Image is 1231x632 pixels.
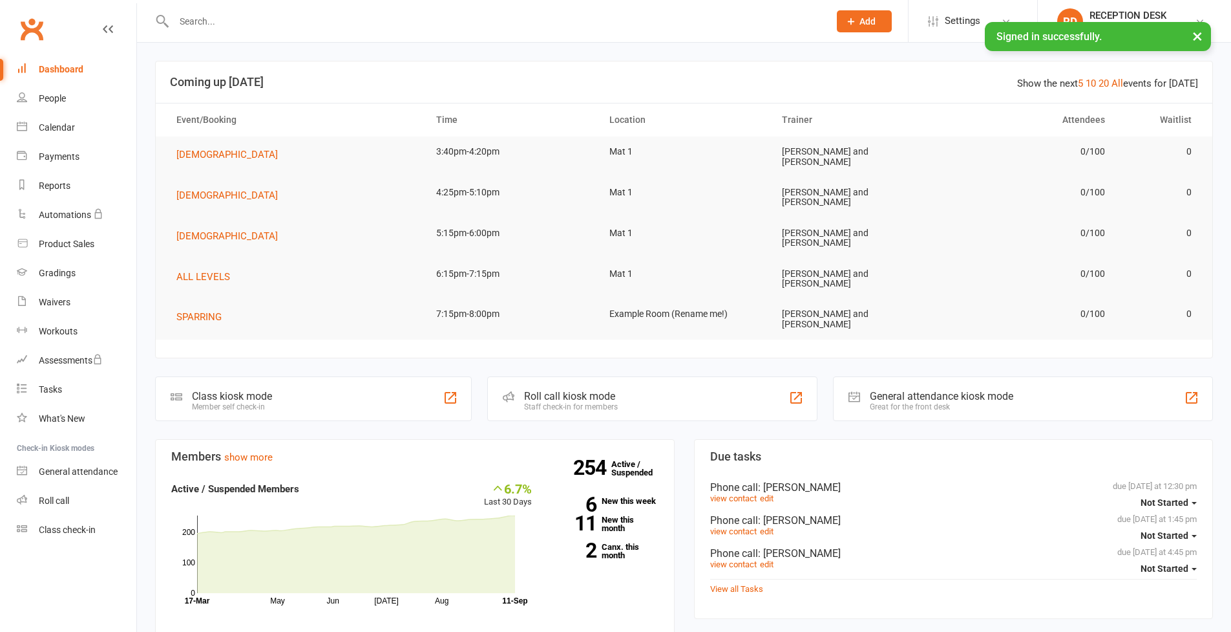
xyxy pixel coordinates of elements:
div: Great for the front desk [870,402,1013,411]
td: [PERSON_NAME] and [PERSON_NAME] [770,299,943,340]
div: Automations [39,210,91,220]
td: 0/100 [943,218,1117,248]
div: Tasks [39,384,62,395]
span: SPARRING [176,311,222,323]
td: 4:25pm-5:10pm [425,177,598,208]
button: [DEMOGRAPHIC_DATA] [176,228,287,244]
div: Payments [39,151,79,162]
a: 11New this month [551,516,658,532]
a: view contact [710,527,757,536]
button: Not Started [1141,491,1197,514]
span: Not Started [1141,530,1188,541]
div: Phone call [710,547,1197,560]
span: Settings [945,6,980,36]
span: : [PERSON_NAME] [758,547,841,560]
div: 6.7% [484,481,532,496]
td: [PERSON_NAME] and [PERSON_NAME] [770,177,943,218]
div: Roll call kiosk mode [524,390,618,402]
button: [DEMOGRAPHIC_DATA] [176,188,287,203]
a: 5 [1078,78,1083,89]
span: Add [859,16,876,27]
h3: Coming up [DATE] [170,76,1198,89]
th: Event/Booking [165,104,425,136]
div: Last 30 Days [484,481,532,509]
span: Signed in successfully. [996,30,1102,43]
div: Assessments [39,355,103,365]
a: 10 [1086,78,1096,89]
a: Automations [17,201,136,230]
a: 20 [1099,78,1109,89]
div: People [39,93,66,104]
td: 7:15pm-8:00pm [425,299,598,329]
td: [PERSON_NAME] and [PERSON_NAME] [770,136,943,177]
a: 2Canx. this month [551,543,658,560]
td: 0 [1117,136,1203,167]
div: RECEPTION DESK [1089,10,1166,21]
a: Gradings [17,259,136,288]
a: show more [224,452,273,463]
td: Mat 1 [598,177,771,208]
div: Phone call [710,481,1197,494]
strong: 254 [573,458,611,477]
a: Tasks [17,375,136,404]
th: Trainer [770,104,943,136]
button: Not Started [1141,557,1197,580]
td: [PERSON_NAME] and [PERSON_NAME] [770,218,943,259]
a: Payments [17,142,136,171]
div: Product Sales [39,239,94,249]
div: What's New [39,413,85,424]
span: [DEMOGRAPHIC_DATA] [176,190,278,201]
div: RD [1057,8,1083,34]
button: Not Started [1141,524,1197,547]
div: Workouts [39,326,78,336]
strong: Active / Suspended Members [171,483,299,495]
button: Add [837,10,892,32]
td: 0 [1117,299,1203,329]
div: Class kiosk mode [192,390,272,402]
div: General attendance kiosk mode [870,390,1013,402]
span: : [PERSON_NAME] [758,481,841,494]
div: Phone call [710,514,1197,527]
a: 254Active / Suspended [611,450,668,486]
td: Mat 1 [598,259,771,289]
input: Search... [170,12,820,30]
td: 0/100 [943,299,1117,329]
a: People [17,84,136,113]
th: Location [598,104,771,136]
button: × [1186,22,1209,50]
td: 0/100 [943,259,1117,289]
td: 6:15pm-7:15pm [425,259,598,289]
a: edit [760,560,773,569]
td: Example Room (Rename me!) [598,299,771,329]
div: Class check-in [39,525,96,535]
td: Mat 1 [598,136,771,167]
div: Calendar [39,122,75,133]
span: : [PERSON_NAME] [758,514,841,527]
th: Time [425,104,598,136]
a: Calendar [17,113,136,142]
a: Assessments [17,346,136,375]
div: Gradings [39,268,76,278]
a: edit [760,494,773,503]
a: Class kiosk mode [17,516,136,545]
div: Roll call [39,496,69,506]
h3: Due tasks [710,450,1197,463]
a: view contact [710,494,757,503]
strong: 6 [551,495,596,514]
span: [DEMOGRAPHIC_DATA] [176,149,278,160]
a: Dashboard [17,55,136,84]
button: SPARRING [176,309,231,325]
div: Trinity BJJ Pty Ltd [1089,21,1166,33]
td: 5:15pm-6:00pm [425,218,598,248]
button: ALL LEVELS [176,269,239,285]
div: Show the next events for [DATE] [1017,76,1198,91]
a: Reports [17,171,136,201]
td: 0/100 [943,177,1117,208]
a: General attendance kiosk mode [17,457,136,486]
a: Roll call [17,486,136,516]
span: Not Started [1141,563,1188,574]
td: 0 [1117,259,1203,289]
a: Clubworx [16,13,48,45]
th: Waitlist [1117,104,1203,136]
a: Workouts [17,317,136,346]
